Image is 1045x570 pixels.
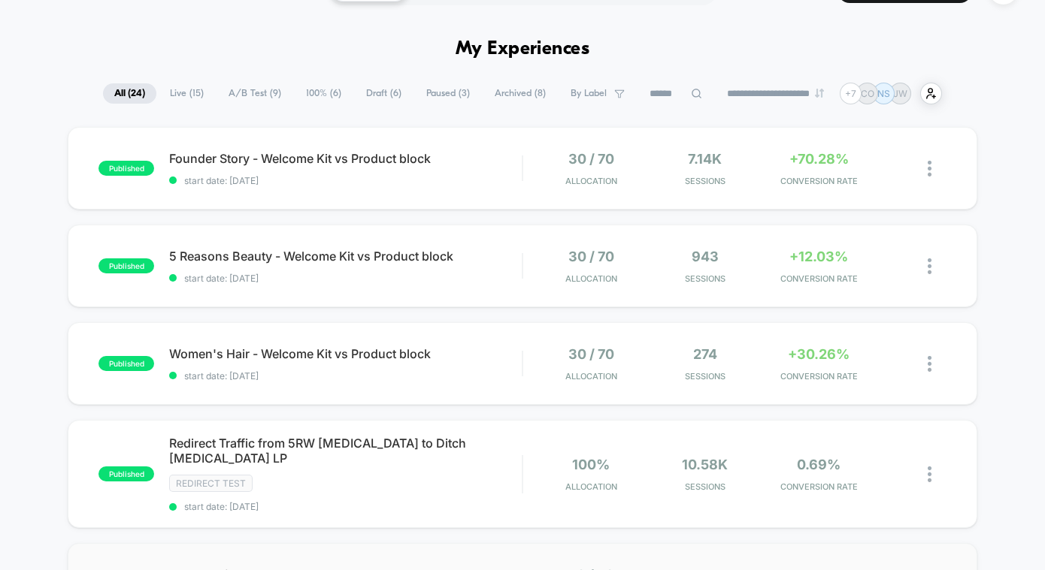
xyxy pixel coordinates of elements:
img: close [928,466,931,482]
span: Women's Hair - Welcome Kit vs Product block [169,346,522,361]
span: published [98,161,154,176]
span: CONVERSION RATE [766,176,872,186]
span: Allocation [565,481,617,492]
span: Draft ( 6 ) [355,83,413,104]
img: close [928,258,931,274]
img: close [928,161,931,176]
span: Sessions [652,371,758,382]
span: Allocation [565,273,617,284]
span: 10.58k [682,457,728,472]
span: All ( 24 ) [103,83,156,104]
p: CO [861,88,874,99]
span: 100% ( 6 ) [295,83,353,104]
span: By Label [571,88,607,99]
span: published [98,258,154,273]
span: Archived ( 8 ) [483,83,557,104]
span: Live ( 15 ) [159,83,215,104]
span: Sessions [652,176,758,186]
span: 5 Reasons Beauty - Welcome Kit vs Product block [169,249,522,264]
span: CONVERSION RATE [766,481,872,492]
h1: My Experiences [456,38,590,60]
img: end [815,89,824,98]
span: published [98,356,154,371]
span: A/B Test ( 9 ) [217,83,292,104]
span: Redirect Test [169,475,253,492]
span: Allocation [565,176,617,186]
span: 943 [692,249,719,264]
span: Paused ( 3 ) [415,83,481,104]
p: NS [877,88,890,99]
span: 30 / 70 [568,346,614,362]
span: start date: [DATE] [169,370,522,382]
span: Sessions [652,273,758,284]
span: published [98,466,154,481]
span: Redirect Traffic from 5RW [MEDICAL_DATA] to Ditch [MEDICAL_DATA] LP [169,436,522,466]
span: 30 / 70 [568,151,614,167]
p: JW [893,88,907,99]
span: Sessions [652,481,758,492]
span: +12.03% [789,249,848,264]
span: 30 / 70 [568,249,614,264]
span: CONVERSION RATE [766,273,872,284]
span: Founder Story - Welcome Kit vs Product block [169,151,522,166]
span: Allocation [565,371,617,382]
img: close [928,356,931,372]
span: start date: [DATE] [169,175,522,186]
span: 0.69% [797,457,841,472]
span: +70.28% [789,151,849,167]
div: + 7 [840,83,862,104]
span: +30.26% [788,346,850,362]
span: CONVERSION RATE [766,371,872,382]
span: start date: [DATE] [169,501,522,512]
span: start date: [DATE] [169,273,522,284]
span: 274 [693,346,717,362]
span: 100% [572,457,610,472]
span: 7.14k [688,151,722,167]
